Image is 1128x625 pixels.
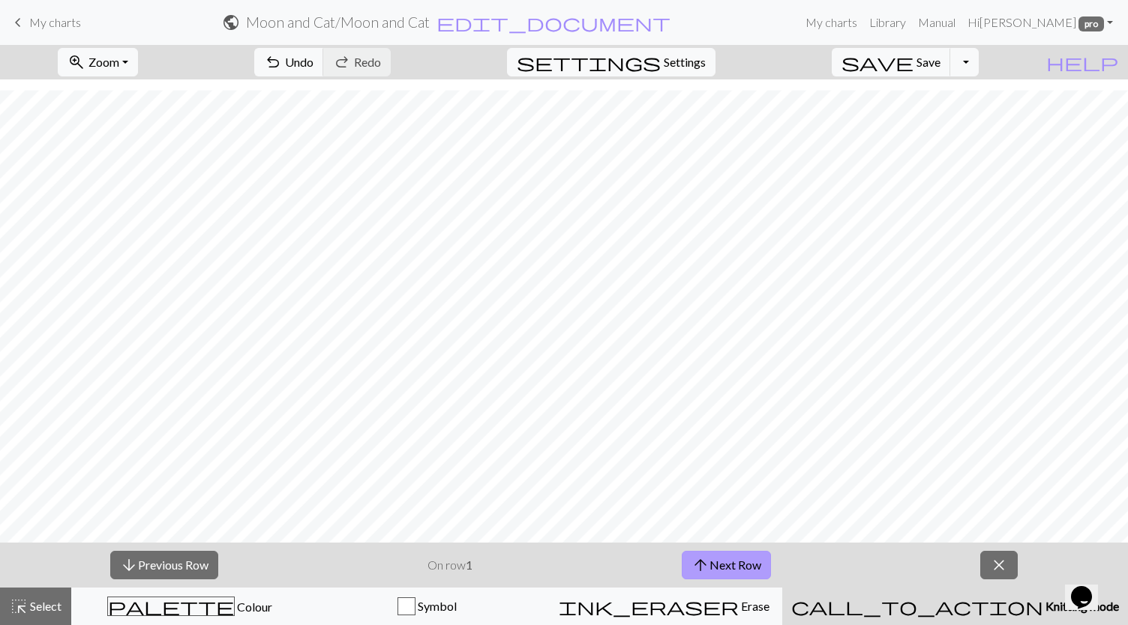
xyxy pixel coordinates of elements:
[1065,565,1113,610] iframe: chat widget
[246,13,430,31] h2: Moon and Cat / Moon and Cat
[1046,52,1118,73] span: help
[1043,599,1119,613] span: Knitting mode
[415,599,457,613] span: Symbol
[863,7,912,37] a: Library
[841,52,913,73] span: save
[28,599,61,613] span: Select
[545,588,782,625] button: Erase
[517,52,661,73] span: settings
[9,10,81,35] a: My charts
[507,48,715,76] button: SettingsSettings
[1078,16,1104,31] span: pro
[961,7,1119,37] a: Hi[PERSON_NAME] pro
[285,55,313,69] span: Undo
[308,588,545,625] button: Symbol
[71,588,308,625] button: Colour
[110,551,218,579] button: Previous Row
[29,15,81,29] span: My charts
[739,599,769,613] span: Erase
[664,53,706,71] span: Settings
[517,53,661,71] i: Settings
[9,12,27,33] span: keyboard_arrow_left
[120,555,138,576] span: arrow_downward
[58,48,138,76] button: Zoom
[427,556,472,574] p: On row
[832,48,951,76] button: Save
[10,596,28,617] span: highlight_alt
[799,7,863,37] a: My charts
[88,55,119,69] span: Zoom
[916,55,940,69] span: Save
[466,558,472,572] strong: 1
[912,7,961,37] a: Manual
[791,596,1043,617] span: call_to_action
[682,551,771,579] button: Next Row
[254,48,324,76] button: Undo
[782,588,1128,625] button: Knitting mode
[691,555,709,576] span: arrow_upward
[264,52,282,73] span: undo
[990,555,1008,576] span: close
[108,596,234,617] span: palette
[559,596,739,617] span: ink_eraser
[222,12,240,33] span: public
[67,52,85,73] span: zoom_in
[235,600,272,614] span: Colour
[436,12,670,33] span: edit_document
